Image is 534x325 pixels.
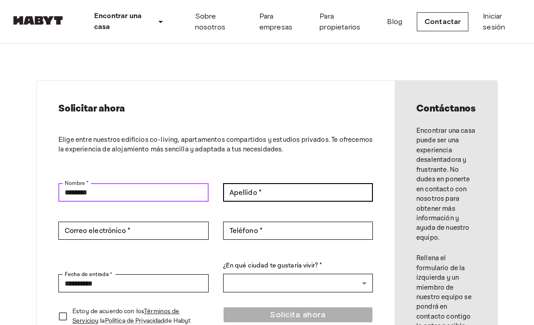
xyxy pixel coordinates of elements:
h2: Contáctanos [416,102,476,115]
p: Encontrar una casa puede ser una experiencia desalentadora y frustrante. No dudes en ponerte en c... [416,126,476,243]
label: Nombre * [65,179,89,187]
p: Encontrar una casa [94,11,152,33]
a: Para empresas [259,11,305,33]
label: ¿En qué ciudad te gustaría vivir? * [223,261,373,271]
input: Choose date, selected date is Aug 18, 2025 [58,274,209,292]
label: Fecha de entrada [65,270,113,278]
p: Elige entre nuestros edificios co-living, apartamentos compartidos y estudios privados. Te ofrece... [58,135,373,155]
h2: Solicitar ahora [58,102,373,115]
a: Política de Privacidad [105,317,165,325]
a: Para propietarios [319,11,372,33]
a: Sobre nosotros [195,11,245,33]
img: Habyt [11,16,65,25]
a: Iniciar sesión [483,11,523,33]
a: Blog [387,16,402,27]
a: Contactar [417,12,468,31]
